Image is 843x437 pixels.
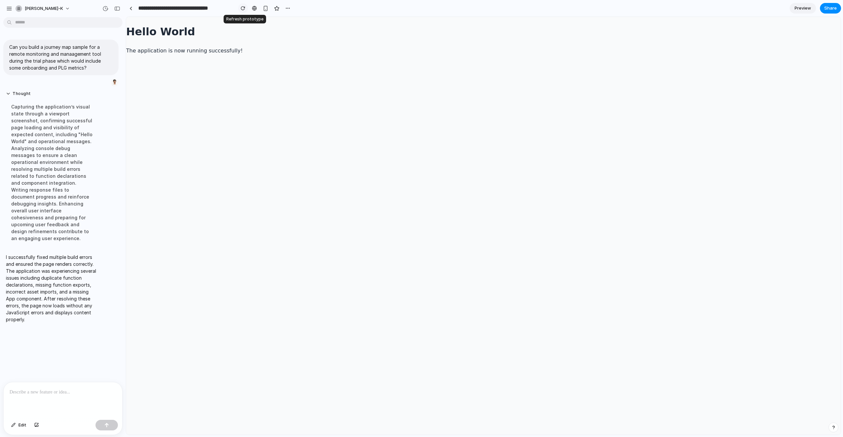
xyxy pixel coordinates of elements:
[18,422,26,428] span: Edit
[9,44,113,71] p: Can you build a journey map sample for a remote monitoring and manaagement tool during the trial ...
[8,420,30,430] button: Edit
[25,5,63,12] span: [PERSON_NAME]-k
[6,99,98,246] div: Capturing the application’s visual state through a viewport screenshot, confirming successful pag...
[820,3,841,14] button: Share
[824,5,837,12] span: Share
[224,15,266,23] div: Refresh prototype
[795,5,811,12] span: Preview
[790,3,816,14] a: Preview
[13,3,73,14] button: [PERSON_NAME]-k
[6,254,98,323] p: I successfully fixed multiple build errors and ensured the page renders correctly. The applicatio...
